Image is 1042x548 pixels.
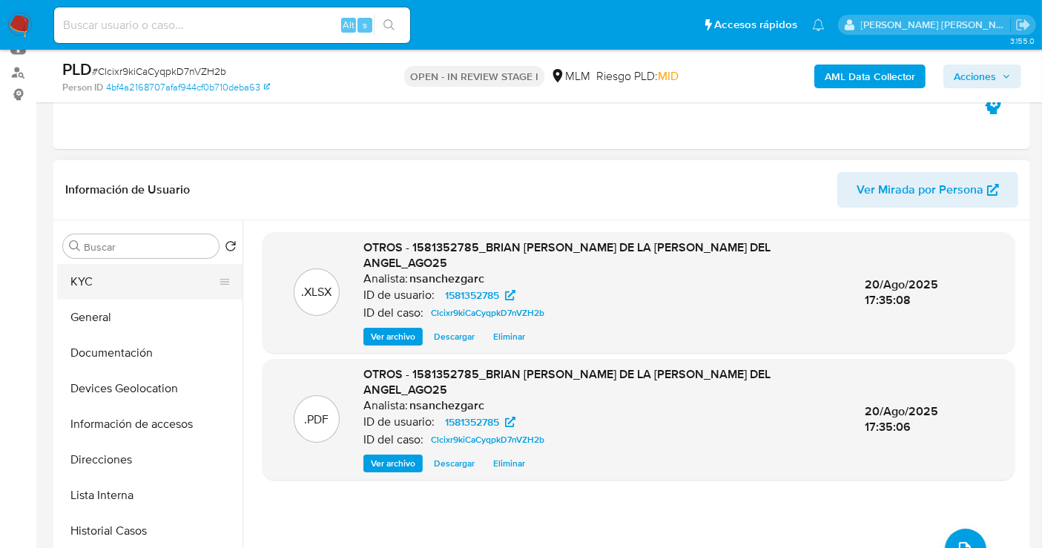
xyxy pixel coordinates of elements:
span: Descargar [434,329,475,344]
button: Descargar [426,328,482,346]
button: Eliminar [486,455,532,472]
button: Ver Mirada por Persona [837,172,1018,208]
span: Alt [343,18,355,32]
span: Ver archivo [371,456,415,471]
span: Riesgo PLD: [596,68,679,85]
a: Clcixr9kiCaCyqpkD7nVZH2b [425,431,550,449]
b: Person ID [62,81,103,94]
input: Buscar [84,240,213,254]
button: search-icon [374,15,404,36]
p: ID de usuario: [363,288,435,303]
span: 1581352785 [445,286,499,304]
span: Eliminar [493,329,525,344]
p: .XLSX [301,284,332,300]
p: ID de usuario: [363,415,435,429]
button: Eliminar [486,328,532,346]
button: Ver archivo [363,455,423,472]
button: Acciones [943,65,1021,88]
span: Clcixr9kiCaCyqpkD7nVZH2b [431,431,544,449]
p: Analista: [363,271,408,286]
a: Notificaciones [812,19,825,31]
a: Clcixr9kiCaCyqpkD7nVZH2b [425,304,550,322]
span: 20/Ago/2025 17:35:08 [865,276,938,309]
span: Ver archivo [371,329,415,344]
button: KYC [57,264,231,300]
button: Volver al orden por defecto [225,240,237,257]
p: Analista: [363,398,408,413]
span: 3.155.0 [1010,35,1035,47]
button: Buscar [69,240,81,252]
span: Ver Mirada por Persona [857,172,983,208]
span: OTROS - 1581352785_BRIAN [PERSON_NAME] DE LA [PERSON_NAME] DEL ANGEL_AGO25 [363,239,771,272]
span: Descargar [434,456,475,471]
a: 1581352785 [436,286,524,304]
b: AML Data Collector [825,65,915,88]
p: .PDF [304,412,329,428]
button: AML Data Collector [814,65,926,88]
button: Devices Geolocation [57,371,243,406]
span: 20/Ago/2025 17:35:06 [865,403,938,436]
a: 1581352785 [436,413,524,431]
button: General [57,300,243,335]
b: PLD [62,57,92,81]
a: Salir [1015,17,1031,33]
span: s [363,18,367,32]
span: Clcixr9kiCaCyqpkD7nVZH2b [431,304,544,322]
input: Buscar usuario o caso... [54,16,410,35]
span: Acciones [954,65,996,88]
p: OPEN - IN REVIEW STAGE I [404,66,544,87]
span: Eliminar [493,456,525,471]
button: Información de accesos [57,406,243,442]
p: ID del caso: [363,306,423,320]
button: Ver archivo [363,328,423,346]
span: # Clcixr9kiCaCyqpkD7nVZH2b [92,64,226,79]
button: Documentación [57,335,243,371]
h1: Información de Usuario [65,182,190,197]
p: nancy.sanchezgarcia@mercadolibre.com.mx [861,18,1011,32]
span: OTROS - 1581352785_BRIAN [PERSON_NAME] DE LA [PERSON_NAME] DEL ANGEL_AGO25 [363,366,771,399]
span: MID [658,67,679,85]
p: ID del caso: [363,432,423,447]
h6: nsanchezgarc [409,271,484,286]
h6: nsanchezgarc [409,398,484,413]
button: Lista Interna [57,478,243,513]
button: Descargar [426,455,482,472]
a: 4bf4a2168707afaf944cf0b710deba63 [106,81,270,94]
span: Accesos rápidos [714,17,797,33]
div: MLM [550,68,590,85]
span: 1581352785 [445,413,499,431]
button: Direcciones [57,442,243,478]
